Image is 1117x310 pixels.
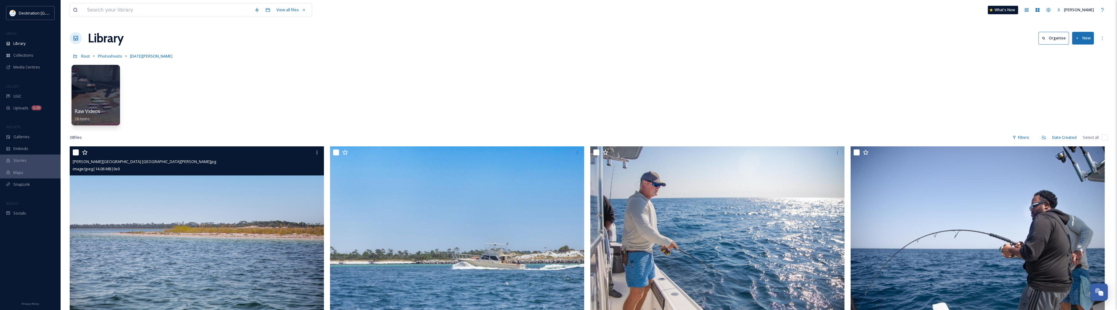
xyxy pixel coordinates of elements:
[73,159,216,164] span: [PERSON_NAME][GEOGRAPHIC_DATA] [GEOGRAPHIC_DATA][PERSON_NAME]jpg
[13,182,30,187] span: SnapLink
[1064,7,1094,12] span: [PERSON_NAME]
[13,41,25,46] span: Library
[73,166,120,172] span: image/jpeg | 14.06 MB | 0 x 0
[6,125,20,129] span: WIDGETS
[98,53,122,59] span: Photoshoots
[81,52,90,60] a: Root
[1049,132,1080,143] div: Date Created
[1083,135,1099,140] span: Select all
[13,170,23,175] span: Maps
[81,53,90,59] span: Root
[75,116,90,122] span: 28 items
[273,4,309,16] a: View all files
[1090,283,1108,301] button: Open Chat
[13,210,26,216] span: Socials
[13,146,28,152] span: Embeds
[6,84,19,88] span: COLLECT
[19,10,79,16] span: Destination [GEOGRAPHIC_DATA]
[988,6,1018,14] a: What's New
[84,3,252,17] input: Search your library
[98,52,122,60] a: Photoshoots
[13,105,28,111] span: Uploads
[13,93,22,99] span: UGC
[13,134,30,140] span: Galleries
[1054,4,1097,16] a: [PERSON_NAME]
[32,105,42,110] div: 1.1k
[1009,132,1032,143] div: Filters
[6,201,18,205] span: SOCIALS
[1072,32,1094,44] button: New
[13,52,33,58] span: Collections
[1039,32,1069,44] button: Organise
[13,158,26,163] span: Stories
[75,108,100,122] a: Raw Videos28 items
[22,300,39,307] a: Privacy Policy
[88,29,124,47] a: Library
[6,31,17,36] span: MEDIA
[130,53,172,59] span: [DATE][PERSON_NAME]
[130,52,172,60] a: [DATE][PERSON_NAME]
[13,64,40,70] span: Media Centres
[70,135,82,140] span: 38 file s
[10,10,16,16] img: download.png
[22,302,39,306] span: Privacy Policy
[75,108,100,115] span: Raw Videos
